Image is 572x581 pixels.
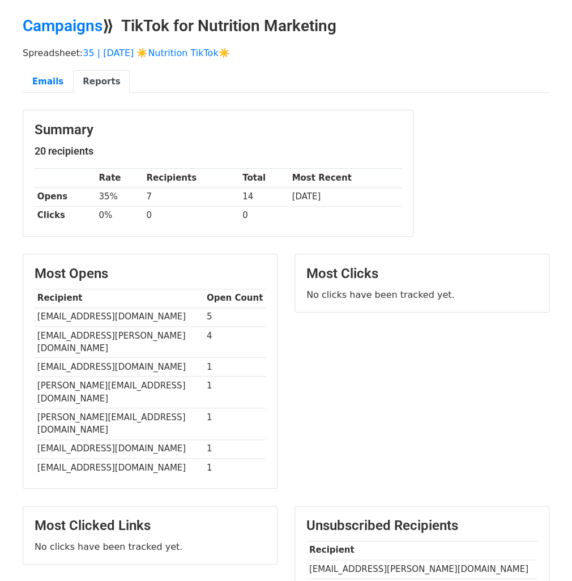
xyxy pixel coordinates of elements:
[144,187,240,206] td: 7
[73,70,130,93] a: Reports
[35,145,402,157] h5: 20 recipients
[306,266,537,282] h3: Most Clicks
[289,187,402,206] td: [DATE]
[23,47,549,59] p: Spreadsheet:
[204,289,266,307] th: Open Count
[204,326,266,358] td: 4
[96,187,144,206] td: 35%
[306,559,537,578] td: [EMAIL_ADDRESS][PERSON_NAME][DOMAIN_NAME]
[35,266,266,282] h3: Most Opens
[35,408,204,440] td: [PERSON_NAME][EMAIL_ADDRESS][DOMAIN_NAME]
[83,48,229,58] a: 35 | [DATE] ☀️Nutrition TikTok☀️
[35,377,204,408] td: [PERSON_NAME][EMAIL_ADDRESS][DOMAIN_NAME]
[306,518,537,534] h3: Unsubscribed Recipients
[35,187,96,206] th: Opens
[23,16,549,36] h2: ⟫ TikTok for Nutrition Marketing
[35,358,204,377] td: [EMAIL_ADDRESS][DOMAIN_NAME]
[306,541,537,559] th: Recipient
[35,122,402,138] h3: Summary
[515,527,572,581] iframe: Chat Widget
[204,358,266,377] td: 1
[240,206,289,225] td: 0
[35,307,204,326] td: [EMAIL_ADDRESS][DOMAIN_NAME]
[204,458,266,477] td: 1
[23,16,103,35] a: Campaigns
[23,70,73,93] a: Emails
[204,307,266,326] td: 5
[96,169,144,187] th: Rate
[35,289,204,307] th: Recipient
[144,169,240,187] th: Recipients
[240,169,289,187] th: Total
[289,169,402,187] th: Most Recent
[96,206,144,225] td: 0%
[35,541,266,553] p: No clicks have been tracked yet.
[35,518,266,534] h3: Most Clicked Links
[35,439,204,458] td: [EMAIL_ADDRESS][DOMAIN_NAME]
[204,408,266,440] td: 1
[204,377,266,408] td: 1
[144,206,240,225] td: 0
[240,187,289,206] td: 14
[35,458,204,477] td: [EMAIL_ADDRESS][DOMAIN_NAME]
[306,289,537,301] p: No clicks have been tracked yet.
[35,326,204,358] td: [EMAIL_ADDRESS][PERSON_NAME][DOMAIN_NAME]
[35,206,96,225] th: Clicks
[204,439,266,458] td: 1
